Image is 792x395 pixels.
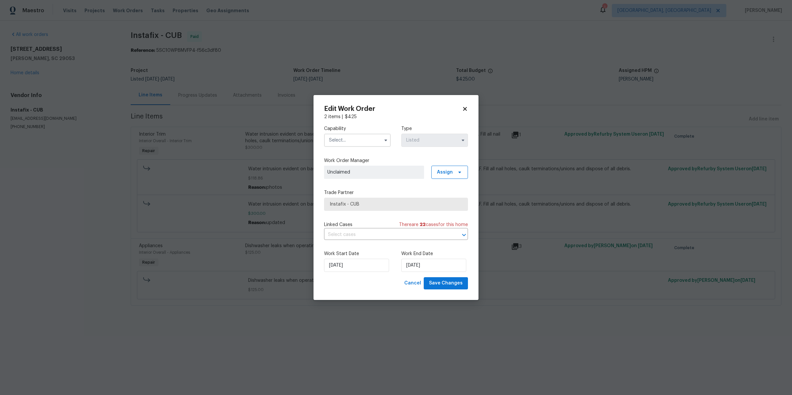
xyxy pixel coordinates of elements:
[424,277,468,289] button: Save Changes
[404,279,421,287] span: Cancel
[399,221,468,228] span: There are case s for this home
[459,230,469,240] button: Open
[345,115,357,119] span: $ 425
[324,125,391,132] label: Capability
[327,169,421,176] span: Unclaimed
[324,221,352,228] span: Linked Cases
[401,250,468,257] label: Work End Date
[382,136,390,144] button: Show options
[401,259,466,272] input: M/D/YYYY
[437,169,453,176] span: Assign
[324,250,391,257] label: Work Start Date
[324,114,468,120] div: 2 items |
[324,157,468,164] label: Work Order Manager
[324,259,389,272] input: M/D/YYYY
[402,277,424,289] button: Cancel
[324,106,462,112] h2: Edit Work Order
[330,201,462,208] span: Instafix - CUB
[459,136,467,144] button: Show options
[420,222,426,227] span: 22
[429,279,463,287] span: Save Changes
[324,189,468,196] label: Trade Partner
[401,134,468,147] input: Select...
[324,230,449,240] input: Select cases
[401,125,468,132] label: Type
[324,134,391,147] input: Select...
